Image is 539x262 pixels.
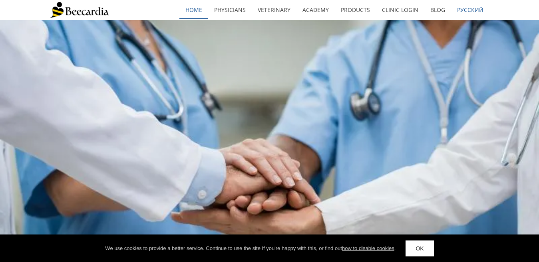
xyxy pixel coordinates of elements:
[296,1,335,19] a: Academy
[451,1,489,19] a: Русский
[335,1,376,19] a: Products
[105,244,396,252] div: We use cookies to provide a better service. Continue to use the site If you're happy with this, o...
[342,245,394,251] a: how to disable cookies
[179,1,208,19] a: home
[376,1,424,19] a: Clinic Login
[406,240,434,256] a: OK
[208,1,252,19] a: Physicians
[252,1,296,19] a: Veterinary
[424,1,451,19] a: Blog
[50,2,109,18] img: Beecardia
